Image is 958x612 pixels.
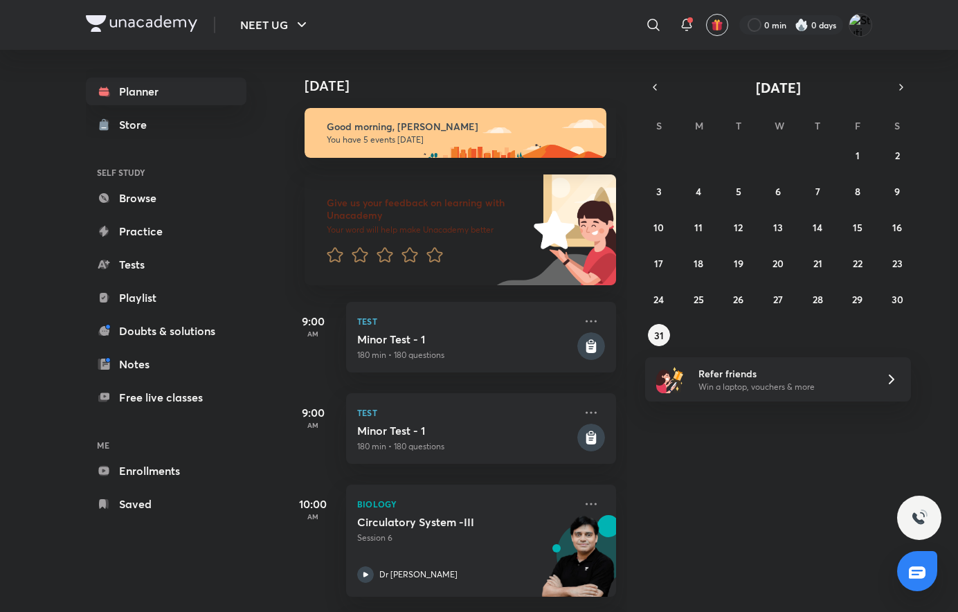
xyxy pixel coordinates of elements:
button: August 3, 2025 [648,180,670,202]
abbr: August 12, 2025 [734,221,743,234]
abbr: August 23, 2025 [892,257,903,270]
abbr: August 27, 2025 [773,293,783,306]
abbr: Saturday [894,119,900,132]
button: August 28, 2025 [806,288,829,310]
abbr: August 26, 2025 [733,293,743,306]
p: 180 min • 180 questions [357,440,575,453]
button: August 9, 2025 [886,180,908,202]
button: August 18, 2025 [687,252,710,274]
h4: [DATE] [305,78,630,94]
h5: 9:00 [285,404,341,421]
button: August 10, 2025 [648,216,670,238]
h6: SELF STUDY [86,161,246,184]
img: Stuti Singh [849,13,872,37]
button: August 17, 2025 [648,252,670,274]
a: Notes [86,350,246,378]
abbr: August 13, 2025 [773,221,783,234]
a: Tests [86,251,246,278]
a: Free live classes [86,384,246,411]
a: Company Logo [86,15,197,35]
button: August 2, 2025 [886,144,908,166]
img: unacademy [540,515,616,611]
abbr: August 8, 2025 [855,185,860,198]
p: Dr [PERSON_NAME] [379,568,458,581]
a: Store [86,111,246,138]
div: Store [119,116,155,133]
img: avatar [711,19,723,31]
abbr: August 25, 2025 [694,293,704,306]
img: morning [305,108,606,158]
button: August 5, 2025 [727,180,750,202]
abbr: Tuesday [736,119,741,132]
abbr: August 5, 2025 [736,185,741,198]
button: August 15, 2025 [847,216,869,238]
button: NEET UG [232,11,318,39]
abbr: August 28, 2025 [813,293,823,306]
h5: 9:00 [285,313,341,330]
a: Practice [86,217,246,245]
h6: Give us your feedback on learning with Unacademy [327,197,529,222]
h5: Circulatory System -III [357,515,530,529]
button: August 24, 2025 [648,288,670,310]
a: Enrollments [86,457,246,485]
button: August 12, 2025 [727,216,750,238]
h5: Minor Test - 1 [357,332,575,346]
button: August 19, 2025 [727,252,750,274]
img: ttu [911,510,928,526]
h6: ME [86,433,246,457]
abbr: August 20, 2025 [772,257,784,270]
img: Company Logo [86,15,197,32]
button: August 4, 2025 [687,180,710,202]
abbr: August 9, 2025 [894,185,900,198]
abbr: August 7, 2025 [815,185,820,198]
button: August 25, 2025 [687,288,710,310]
a: Browse [86,184,246,212]
abbr: August 1, 2025 [856,149,860,162]
button: August 21, 2025 [806,252,829,274]
abbr: August 6, 2025 [775,185,781,198]
p: Your word will help make Unacademy better [327,224,529,235]
abbr: August 18, 2025 [694,257,703,270]
a: Planner [86,78,246,105]
button: August 13, 2025 [767,216,789,238]
a: Playlist [86,284,246,312]
abbr: August 16, 2025 [892,221,902,234]
p: You have 5 events [DATE] [327,134,594,145]
p: Win a laptop, vouchers & more [698,381,869,393]
p: Test [357,404,575,421]
abbr: August 22, 2025 [853,257,862,270]
p: Test [357,313,575,330]
p: AM [285,421,341,429]
button: August 14, 2025 [806,216,829,238]
button: August 31, 2025 [648,324,670,346]
button: August 7, 2025 [806,180,829,202]
button: [DATE] [665,78,892,97]
abbr: August 15, 2025 [853,221,862,234]
img: streak [795,18,808,32]
abbr: Sunday [656,119,662,132]
abbr: August 4, 2025 [696,185,701,198]
button: August 6, 2025 [767,180,789,202]
abbr: Wednesday [775,119,784,132]
img: referral [656,366,684,393]
h5: 10:00 [285,496,341,512]
abbr: August 19, 2025 [734,257,743,270]
a: Doubts & solutions [86,317,246,345]
abbr: August 17, 2025 [654,257,663,270]
button: August 16, 2025 [886,216,908,238]
abbr: August 30, 2025 [892,293,903,306]
button: August 20, 2025 [767,252,789,274]
a: Saved [86,490,246,518]
abbr: August 14, 2025 [813,221,822,234]
button: avatar [706,14,728,36]
abbr: August 21, 2025 [813,257,822,270]
abbr: August 31, 2025 [654,329,664,342]
p: AM [285,512,341,521]
button: August 22, 2025 [847,252,869,274]
button: August 27, 2025 [767,288,789,310]
abbr: August 2, 2025 [895,149,900,162]
abbr: Thursday [815,119,820,132]
button: August 30, 2025 [886,288,908,310]
abbr: Monday [695,119,703,132]
abbr: August 24, 2025 [653,293,664,306]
